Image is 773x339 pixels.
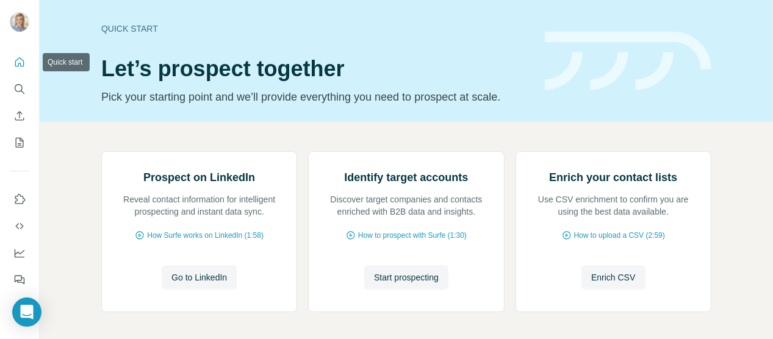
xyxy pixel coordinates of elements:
img: Avatar [10,12,29,32]
h2: Enrich your contact lists [549,169,677,186]
button: Feedback [10,269,29,291]
p: Use CSV enrichment to confirm you are using the best data available. [528,193,699,218]
span: How to upload a CSV (2:59) [574,230,665,241]
img: banner [545,32,711,91]
h1: Let’s prospect together [101,57,530,81]
h2: Identify target accounts [344,169,468,186]
span: Start prospecting [374,271,439,284]
span: Go to LinkedIn [171,271,227,284]
button: Go to LinkedIn [162,265,237,290]
span: How Surfe works on LinkedIn (1:58) [147,230,264,241]
div: Open Intercom Messenger [12,298,41,327]
button: Use Surfe on LinkedIn [10,188,29,210]
p: Discover target companies and contacts enriched with B2B data and insights. [321,193,491,218]
div: Quick start [101,23,530,35]
span: Enrich CSV [591,271,635,284]
button: Use Surfe API [10,215,29,237]
button: Enrich CSV [581,265,645,290]
button: My lists [10,132,29,154]
button: Dashboard [10,242,29,264]
p: Reveal contact information for intelligent prospecting and instant data sync. [114,193,284,218]
button: Enrich CSV [10,105,29,127]
h2: Prospect on LinkedIn [143,169,255,186]
p: Pick your starting point and we’ll provide everything you need to prospect at scale. [101,88,530,105]
button: Search [10,78,29,100]
span: How to prospect with Surfe (1:30) [358,230,467,241]
button: Start prospecting [364,265,448,290]
button: Quick start [10,51,29,73]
